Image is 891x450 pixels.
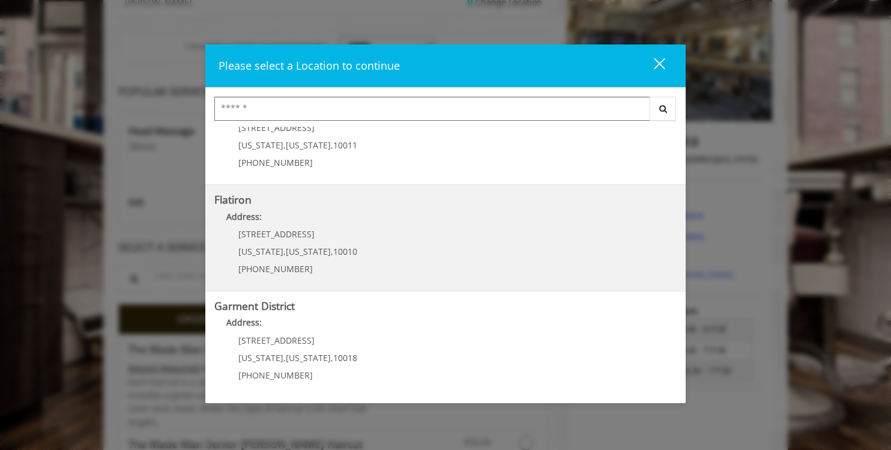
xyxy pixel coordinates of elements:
div: close dialog [640,57,664,75]
span: , [283,139,286,151]
span: [US_STATE] [286,139,331,151]
b: Flatiron [214,192,252,207]
span: [US_STATE] [238,246,283,257]
span: [PHONE_NUMBER] [238,263,313,275]
b: Address: [226,317,262,328]
b: Address: [226,211,262,222]
span: [PHONE_NUMBER] [238,157,313,168]
span: [PHONE_NUMBER] [238,369,313,381]
span: [US_STATE] [238,352,283,363]
i: Search button [656,105,670,113]
span: , [331,139,333,151]
span: , [331,352,333,363]
span: 10010 [333,246,357,257]
button: close dialog [632,53,672,78]
span: , [331,246,333,257]
span: , [283,352,286,363]
input: Search Center [214,97,650,121]
span: [STREET_ADDRESS] [238,228,315,240]
span: [STREET_ADDRESS] [238,122,315,133]
span: [STREET_ADDRESS] [238,335,315,346]
span: [US_STATE] [286,352,331,363]
span: , [283,246,286,257]
div: Center Select [214,97,677,127]
span: 10018 [333,352,357,363]
span: [US_STATE] [286,246,331,257]
span: 10011 [333,139,357,151]
span: Please select a Location to continue [219,58,400,73]
span: [US_STATE] [238,139,283,151]
b: Garment District [214,299,295,313]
